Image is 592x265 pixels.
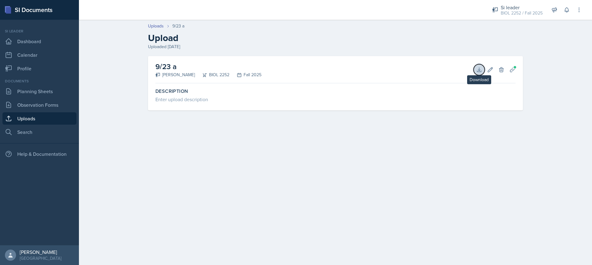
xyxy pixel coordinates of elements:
[155,61,261,72] h2: 9/23 a
[20,249,61,255] div: [PERSON_NAME]
[2,148,76,160] div: Help & Documentation
[2,35,76,48] a: Dashboard
[2,62,76,75] a: Profile
[2,28,76,34] div: Si leader
[2,99,76,111] a: Observation Forms
[2,126,76,138] a: Search
[501,10,543,16] div: BIOL 2252 / Fall 2025
[474,64,485,75] button: Download
[148,32,523,43] h2: Upload
[195,72,229,78] div: BIOL 2252
[155,88,516,94] label: Description
[501,4,543,11] div: Si leader
[148,23,164,29] a: Uploads
[229,72,261,78] div: Fall 2025
[148,43,523,50] div: Uploaded [DATE]
[155,72,195,78] div: [PERSON_NAME]
[2,112,76,125] a: Uploads
[20,255,61,261] div: [GEOGRAPHIC_DATA]
[155,96,516,103] div: Enter upload description
[172,23,184,29] div: 9/23 a
[2,49,76,61] a: Calendar
[2,85,76,97] a: Planning Sheets
[2,78,76,84] div: Documents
